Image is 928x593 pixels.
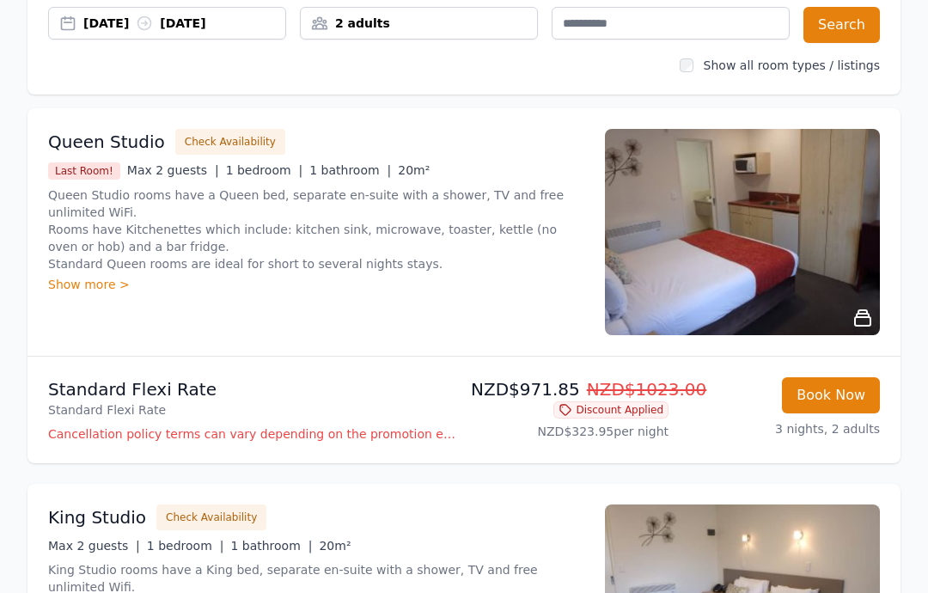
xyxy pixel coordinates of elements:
[48,187,584,273] p: Queen Studio rooms have a Queen bed, separate en-suite with a shower, TV and free unlimited WiFi....
[226,164,303,178] span: 1 bedroom |
[147,540,224,553] span: 1 bedroom |
[319,540,351,553] span: 20m²
[48,163,120,180] span: Last Room!
[48,402,457,419] p: Standard Flexi Rate
[309,164,391,178] span: 1 bathroom |
[471,424,669,441] p: NZD$323.95 per night
[156,505,266,531] button: Check Availability
[127,164,219,178] span: Max 2 guests |
[782,378,880,414] button: Book Now
[587,380,707,400] span: NZD$1023.00
[175,130,285,156] button: Check Availability
[48,506,146,530] h3: King Studio
[301,15,537,33] div: 2 adults
[704,59,880,73] label: Show all room types / listings
[682,421,880,438] p: 3 nights, 2 adults
[230,540,312,553] span: 1 bathroom |
[553,402,669,419] span: Discount Applied
[48,277,584,294] div: Show more >
[803,8,880,44] button: Search
[48,426,457,443] p: Cancellation policy terms can vary depending on the promotion employed and the time of stay of th...
[48,378,457,402] p: Standard Flexi Rate
[398,164,430,178] span: 20m²
[83,15,285,33] div: [DATE] [DATE]
[48,131,165,155] h3: Queen Studio
[48,540,140,553] span: Max 2 guests |
[471,378,669,402] p: NZD$971.85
